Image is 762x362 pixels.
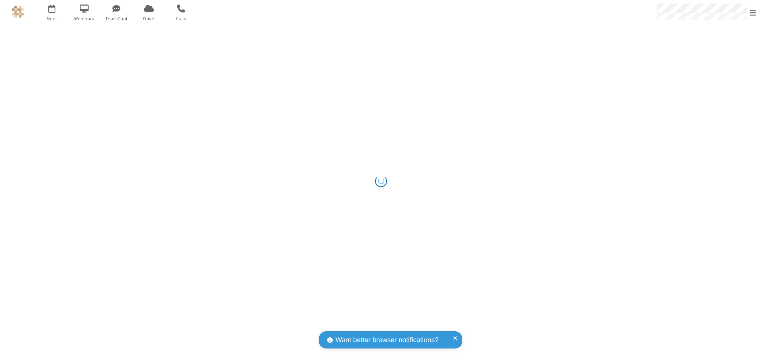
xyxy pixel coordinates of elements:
[336,335,438,345] span: Want better browser notifications?
[12,6,24,18] img: QA Selenium DO NOT DELETE OR CHANGE
[166,15,196,22] span: Calls
[37,15,67,22] span: Meet
[102,15,132,22] span: Team Chat
[69,15,99,22] span: Webinars
[134,15,164,22] span: Drive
